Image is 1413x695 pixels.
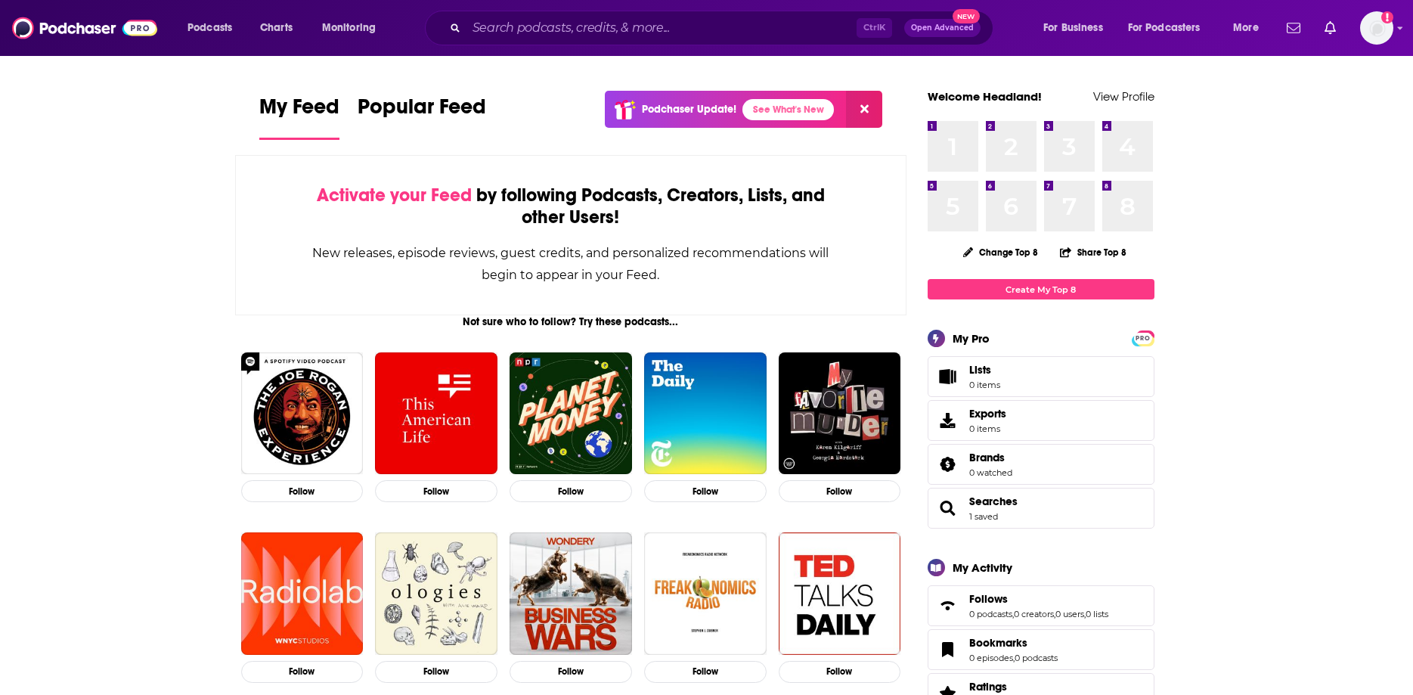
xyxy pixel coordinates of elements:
span: Exports [969,407,1006,420]
a: Popular Feed [358,94,486,140]
span: , [1054,609,1055,619]
a: My Feed [259,94,339,140]
span: Logged in as headlandconsultancy [1360,11,1393,45]
span: Lists [969,363,991,377]
div: Search podcasts, credits, & more... [439,11,1008,45]
span: Searches [928,488,1154,529]
svg: Add a profile image [1381,11,1393,23]
a: Charts [250,16,302,40]
span: Follows [928,585,1154,626]
span: Follows [969,592,1008,606]
a: Bookmarks [933,639,963,660]
span: Open Advanced [911,24,974,32]
span: My Feed [259,94,339,129]
button: Follow [779,661,901,683]
img: Ologies with Alie Ward [375,532,497,655]
span: More [1233,17,1259,39]
a: 0 episodes [969,653,1013,663]
img: Podchaser - Follow, Share and Rate Podcasts [12,14,157,42]
span: Bookmarks [928,629,1154,670]
span: For Podcasters [1128,17,1201,39]
button: Share Top 8 [1059,237,1127,267]
img: My Favorite Murder with Karen Kilgariff and Georgia Hardstark [779,352,901,475]
a: Brands [969,451,1012,464]
a: Exports [928,400,1154,441]
img: Radiolab [241,532,364,655]
button: Follow [510,661,632,683]
span: 0 items [969,380,1000,390]
button: Show profile menu [1360,11,1393,45]
a: Brands [933,454,963,475]
button: Follow [779,480,901,502]
span: , [1012,609,1014,619]
span: Brands [928,444,1154,485]
span: , [1084,609,1086,619]
span: Exports [933,410,963,431]
a: 0 podcasts [969,609,1012,619]
span: New [953,9,980,23]
span: , [1013,653,1015,663]
img: Planet Money [510,352,632,475]
input: Search podcasts, credits, & more... [466,16,857,40]
img: User Profile [1360,11,1393,45]
img: This American Life [375,352,497,475]
div: New releases, episode reviews, guest credits, and personalized recommendations will begin to appe... [311,242,831,286]
button: Follow [644,661,767,683]
a: Follows [933,595,963,616]
div: Not sure who to follow? Try these podcasts... [235,315,907,328]
a: Lists [928,356,1154,397]
span: 0 items [969,424,1006,434]
div: My Pro [953,331,990,346]
button: Change Top 8 [954,243,1048,262]
img: The Daily [644,352,767,475]
span: Ctrl K [857,18,892,38]
button: Follow [241,480,364,502]
img: The Joe Rogan Experience [241,352,364,475]
span: Lists [969,363,1000,377]
a: Show notifications dropdown [1318,15,1342,41]
a: Searches [933,498,963,519]
a: 1 saved [969,511,998,522]
button: open menu [311,16,395,40]
a: See What's New [742,99,834,120]
a: 0 creators [1014,609,1054,619]
a: Follows [969,592,1108,606]
button: Follow [375,661,497,683]
a: 0 podcasts [1015,653,1058,663]
a: Show notifications dropdown [1281,15,1306,41]
button: open menu [1222,16,1278,40]
a: Ratings [969,680,1058,693]
img: Business Wars [510,532,632,655]
span: Popular Feed [358,94,486,129]
a: Create My Top 8 [928,279,1154,299]
span: Ratings [969,680,1007,693]
div: My Activity [953,560,1012,575]
a: PRO [1134,332,1152,343]
a: Searches [969,495,1018,508]
span: Bookmarks [969,636,1027,650]
a: View Profile [1093,89,1154,104]
button: Follow [241,661,364,683]
span: Activate your Feed [317,184,472,206]
button: Open AdvancedNew [904,19,981,37]
span: Monitoring [322,17,376,39]
span: For Business [1043,17,1103,39]
img: Freakonomics Radio [644,532,767,655]
p: Podchaser Update! [642,103,736,116]
button: Follow [510,480,632,502]
img: TED Talks Daily [779,532,901,655]
span: Charts [260,17,293,39]
a: 0 watched [969,467,1012,478]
